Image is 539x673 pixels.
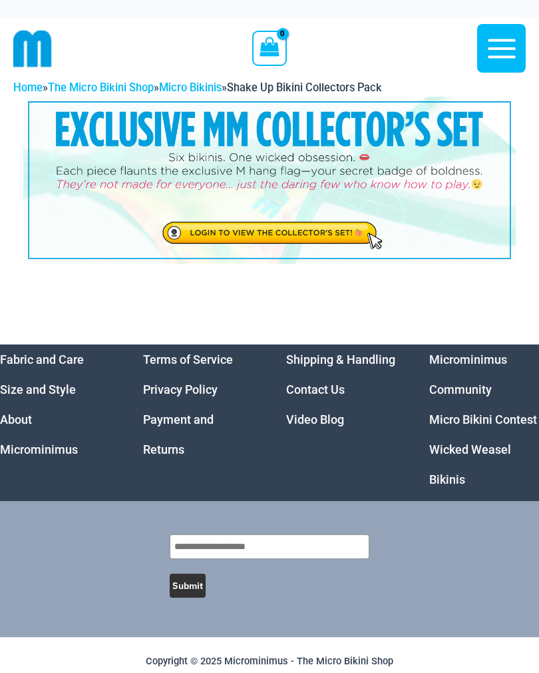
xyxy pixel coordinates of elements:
a: Payment and Returns [143,412,214,456]
aside: Footer Widget 3 [286,344,396,434]
img: Exclusive Collector's Drop Bikini [23,97,516,264]
a: View Shopping Cart, empty [252,31,286,65]
img: cropped mm emblem [13,29,52,68]
a: Contact Us [286,382,345,396]
nav: Menu [429,344,539,494]
a: The Micro Bikini Shop [48,81,154,94]
span: Shake Up Bikini Collectors Pack [227,81,382,94]
a: Terms of Service [143,352,233,366]
a: Shipping & Handling [286,352,395,366]
a: Micro Bikinis [159,81,222,94]
span: » » » [13,81,382,94]
a: Micro Bikini Contest [429,412,537,426]
aside: Footer Widget 4 [429,344,539,494]
aside: Footer Widget 2 [143,344,253,464]
a: Microminimus Community [429,352,507,396]
nav: Menu [143,344,253,464]
nav: Menu [286,344,396,434]
a: Privacy Policy [143,382,218,396]
button: Submit [170,574,206,598]
a: Wicked Weasel Bikinis [429,442,511,486]
a: Video Blog [286,412,344,426]
a: Home [13,81,43,94]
